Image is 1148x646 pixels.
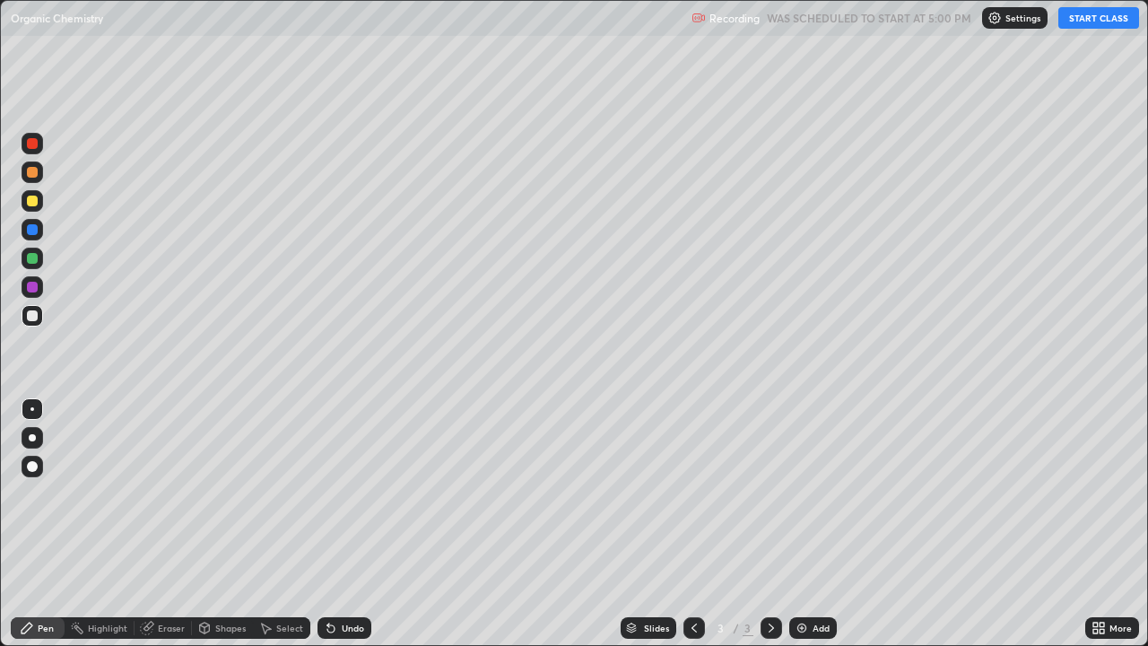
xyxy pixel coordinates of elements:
img: recording.375f2c34.svg [691,11,706,25]
img: class-settings-icons [987,11,1002,25]
h5: WAS SCHEDULED TO START AT 5:00 PM [767,10,971,26]
div: Pen [38,624,54,633]
div: Select [276,624,303,633]
div: / [734,623,739,633]
p: Settings [1005,13,1040,22]
button: START CLASS [1058,7,1139,29]
div: Slides [644,624,669,633]
div: Shapes [215,624,246,633]
p: Organic Chemistry [11,11,103,25]
div: Undo [342,624,364,633]
img: add-slide-button [795,621,809,635]
div: 3 [712,623,730,633]
div: More [1109,624,1132,633]
div: Eraser [158,624,185,633]
p: Recording [709,12,760,25]
div: Add [813,624,830,633]
div: Highlight [88,624,127,633]
div: 3 [743,620,753,636]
